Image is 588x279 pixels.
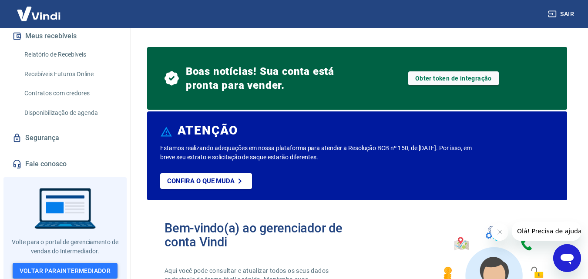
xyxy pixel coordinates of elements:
[10,27,120,46] button: Meus recebíveis
[21,46,120,64] a: Relatório de Recebíveis
[21,65,120,83] a: Recebíveis Futuros Online
[10,155,120,174] a: Fale conosco
[408,71,499,85] a: Obter token de integração
[546,6,578,22] button: Sair
[10,128,120,148] a: Segurança
[160,173,252,189] a: Confira o que muda
[10,0,67,27] img: Vindi
[21,84,120,102] a: Contratos com credores
[5,6,73,13] span: Olá! Precisa de ajuda?
[553,244,581,272] iframe: Botão para abrir a janela de mensagens
[165,221,357,249] h2: Bem-vindo(a) ao gerenciador de conta Vindi
[160,144,475,162] p: Estamos realizando adequações em nossa plataforma para atender a Resolução BCB nº 150, de [DATE]....
[21,104,120,122] a: Disponibilização de agenda
[167,177,235,185] p: Confira o que muda
[178,126,238,135] h6: ATENÇÃO
[512,222,581,241] iframe: Mensagem da empresa
[13,263,118,279] a: Voltar paraIntermediador
[186,64,357,92] span: Boas notícias! Sua conta está pronta para vender.
[491,223,508,241] iframe: Fechar mensagem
